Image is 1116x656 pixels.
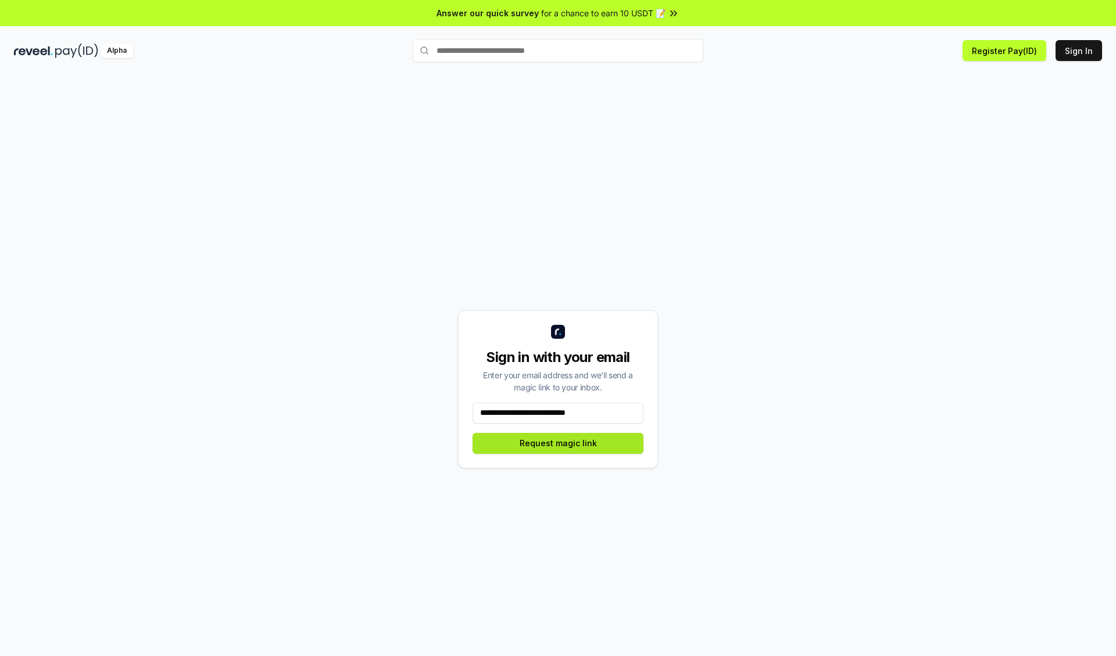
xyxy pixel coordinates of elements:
span: Answer our quick survey [437,7,539,19]
img: pay_id [55,44,98,58]
img: logo_small [551,325,565,339]
button: Request magic link [473,433,643,454]
img: reveel_dark [14,44,53,58]
button: Register Pay(ID) [963,40,1046,61]
button: Sign In [1056,40,1102,61]
div: Sign in with your email [473,348,643,367]
span: for a chance to earn 10 USDT 📝 [541,7,666,19]
div: Enter your email address and we’ll send a magic link to your inbox. [473,369,643,393]
div: Alpha [101,44,133,58]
